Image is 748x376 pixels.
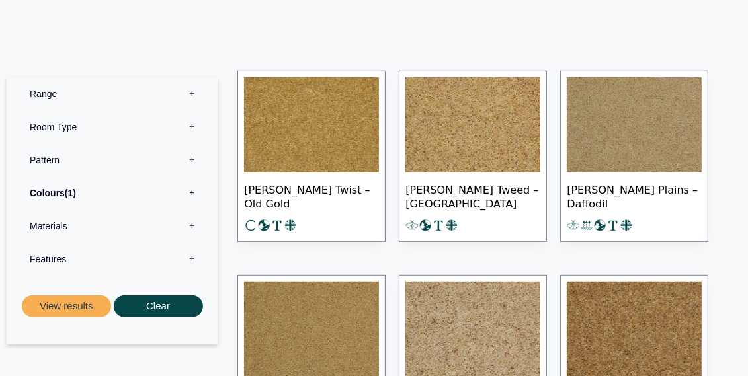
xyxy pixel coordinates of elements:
[399,71,547,242] a: [PERSON_NAME] Tweed – [GEOGRAPHIC_DATA]
[65,188,76,198] span: 1
[17,243,208,276] label: Features
[17,143,208,176] label: Pattern
[17,176,208,209] label: Colours
[17,110,208,143] label: Room Type
[237,71,386,242] a: [PERSON_NAME] Twist – Old Gold
[405,77,540,172] img: Tomkinson Tweed Shetland
[17,209,208,243] label: Materials
[22,295,111,317] button: View results
[244,172,379,219] span: [PERSON_NAME] Twist – Old Gold
[17,77,208,110] label: Range
[244,77,379,172] img: Tomkinson Twist - Old Gold
[114,295,203,317] button: Clear
[560,71,708,242] a: [PERSON_NAME] Plains – Daffodil
[567,172,702,219] span: [PERSON_NAME] Plains – Daffodil
[405,172,540,219] span: [PERSON_NAME] Tweed – [GEOGRAPHIC_DATA]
